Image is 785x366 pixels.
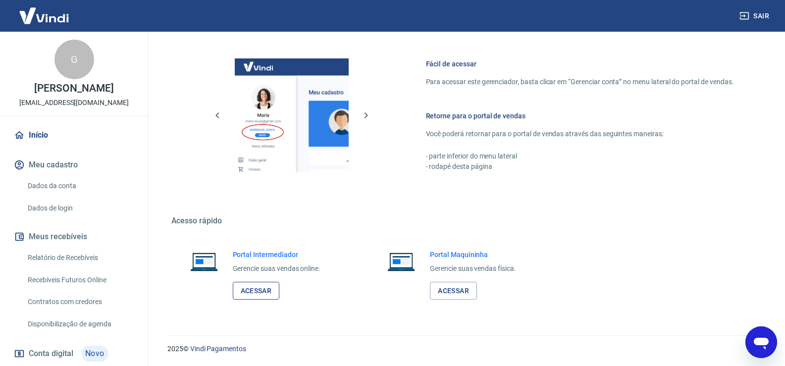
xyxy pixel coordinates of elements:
[183,250,225,273] img: Imagem de um notebook aberto
[81,346,108,362] span: Novo
[235,58,349,172] img: Imagem da dashboard mostrando o botão de gerenciar conta na sidebar no lado esquerdo
[24,176,136,196] a: Dados da conta
[29,347,73,361] span: Conta digital
[426,111,734,121] h6: Retorne para o portal de vendas
[426,161,734,172] p: - rodapé desta página
[54,40,94,79] div: G
[24,198,136,218] a: Dados de login
[24,292,136,312] a: Contratos com credores
[426,59,734,69] h6: Fácil de acessar
[426,129,734,139] p: Você poderá retornar para o portal de vendas através das seguintes maneiras:
[430,263,516,274] p: Gerencie suas vendas física.
[24,248,136,268] a: Relatório de Recebíveis
[426,77,734,87] p: Para acessar este gerenciador, basta clicar em “Gerenciar conta” no menu lateral do portal de ven...
[34,83,113,94] p: [PERSON_NAME]
[430,250,516,260] h6: Portal Maquininha
[12,124,136,146] a: Início
[745,326,777,358] iframe: Botão para abrir a janela de mensagens
[233,250,321,260] h6: Portal Intermediador
[12,342,136,366] a: Conta digitalNovo
[24,270,136,290] a: Recebíveis Futuros Online
[12,154,136,176] button: Meu cadastro
[190,345,246,353] a: Vindi Pagamentos
[426,151,734,161] p: - parte inferior do menu lateral
[167,344,761,354] p: 2025 ©
[12,0,76,31] img: Vindi
[12,226,136,248] button: Meus recebíveis
[430,282,477,300] a: Acessar
[24,314,136,334] a: Disponibilização de agenda
[171,216,758,226] h5: Acesso rápido
[737,7,773,25] button: Sair
[233,282,280,300] a: Acessar
[233,263,321,274] p: Gerencie suas vendas online.
[380,250,422,273] img: Imagem de um notebook aberto
[19,98,129,108] p: [EMAIL_ADDRESS][DOMAIN_NAME]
